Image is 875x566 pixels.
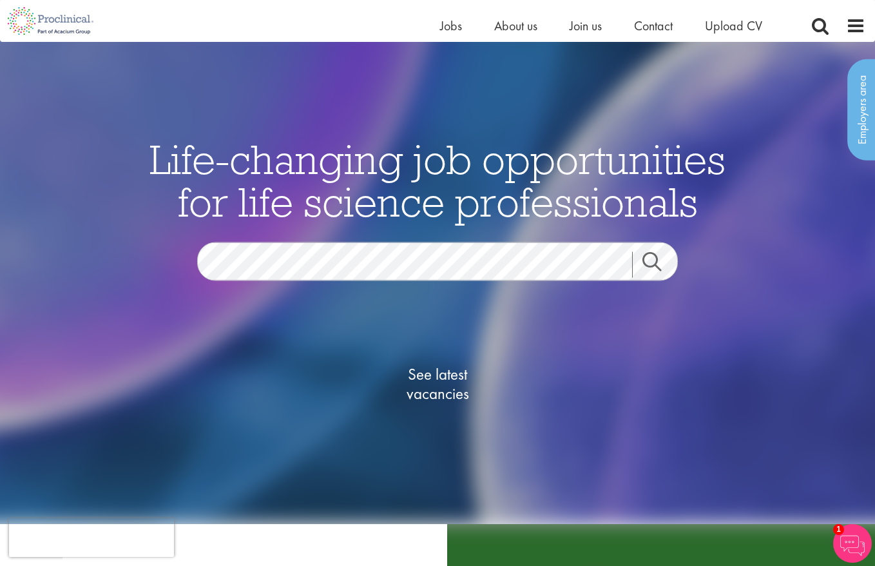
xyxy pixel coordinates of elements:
a: Upload CV [705,17,762,34]
a: See latestvacancies [373,313,502,454]
a: Join us [570,17,602,34]
iframe: reCAPTCHA [9,518,174,557]
a: Job search submit button [632,251,687,277]
span: See latest vacancies [373,364,502,403]
span: Life-changing job opportunities for life science professionals [149,133,726,227]
a: Jobs [440,17,462,34]
a: About us [494,17,537,34]
a: Contact [634,17,673,34]
img: Chatbot [833,524,872,563]
span: 1 [833,524,844,535]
